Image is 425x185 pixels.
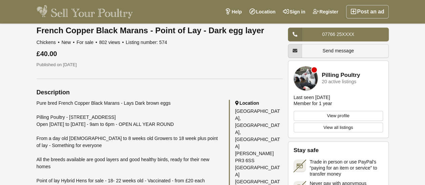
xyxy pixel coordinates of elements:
a: Register [309,5,342,18]
div: 20 active listings [322,79,356,84]
div: Member is offline [311,67,317,73]
span: 802 views [99,40,124,45]
img: Pilling Poultry [294,66,318,90]
a: Sign in [279,5,309,18]
a: Send message [288,44,389,58]
span: For sale [77,40,98,45]
a: Help [221,5,245,18]
a: 07766 25XXXX [288,28,389,41]
h2: Description [37,89,283,96]
span: New [61,40,75,45]
span: Chickens [37,40,60,45]
span: 07766 25XXXX [322,32,354,37]
span: Trade in person or use PayPal's “paying for an item or service” to transfer money [310,159,383,177]
div: £40.00 [37,50,283,57]
img: Sell Your Poultry [37,5,133,18]
div: Member for 1 year [294,100,332,106]
a: View all listings [294,123,383,133]
span: Send message [323,48,354,53]
span: Listing number: 574 [126,40,167,45]
a: View profile [294,111,383,121]
h2: Stay safe [294,147,383,154]
a: Location [246,5,279,18]
a: Post an ad [346,5,389,18]
h1: French Copper Black Marans - Point of Lay - Dark egg layer [37,26,283,35]
h2: Location [235,100,283,106]
p: Published on [DATE] [37,61,283,68]
div: Last seen [DATE] [294,94,330,100]
a: Pilling Poultry [322,72,360,79]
